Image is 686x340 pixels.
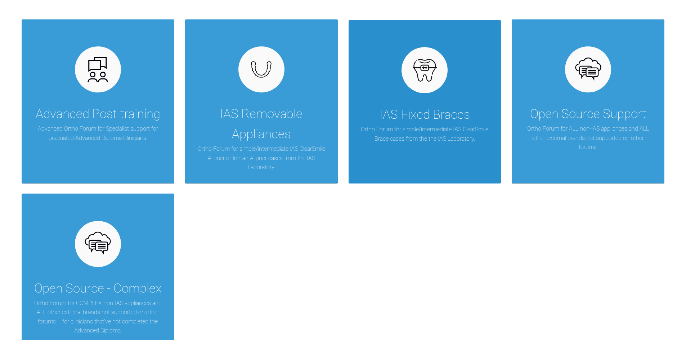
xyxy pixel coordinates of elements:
a: Open Source SupportOrtho Forum for ALL non-IAS appliances and ALL other external brands not suppo... [512,19,664,183]
p: Advanced Ortho Forum for Specialist support for graduated Advanced Diploma Clinicians. [32,124,163,142]
p: Ortho Forum for ALL non-IAS appliances and ALL other external brands not supported on other forums. [523,124,654,152]
div: Open Source - Complex [34,278,162,299]
a: IAS Removable AppliancesOrtho Forum for simple/intermediate IAS ClearSmile Aligner or Inman Align... [185,19,338,183]
a: IAS Fixed BracesOrtho Forum for simple/intermediate IAS ClearSmile Brace cases from the the IAS L... [349,19,501,183]
div: IAS Fixed Braces [380,105,470,125]
img: removables.927eaa4e.svg [247,59,275,80]
div: Open Source Support [530,104,646,124]
p: Ortho Forum for simple/intermediate IAS ClearSmile Brace cases from the the IAS Laboratory. [359,125,490,143]
p: Ortho Forum for simple/intermediate IAS ClearSmile Aligner or Inman Aligner cases from the IAS La... [196,144,327,172]
img: advanced.73cea251.svg [84,56,112,83]
a: Advanced Post-trainingAdvanced Ortho Forum for Specialist support for graduated Advanced Diploma ... [22,19,174,183]
img: fixed.9f4e6236.svg [411,56,439,84]
div: IAS Removable Appliances [196,104,327,144]
div: Advanced Post-training [36,104,160,124]
img: opensource.6e495855.svg [84,230,112,258]
p: Ortho Forum for COMPLEX non-IAS appliances and ALL other external brands not supported on other f... [32,299,163,335]
img: opensource.6e495855.svg [574,56,602,83]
